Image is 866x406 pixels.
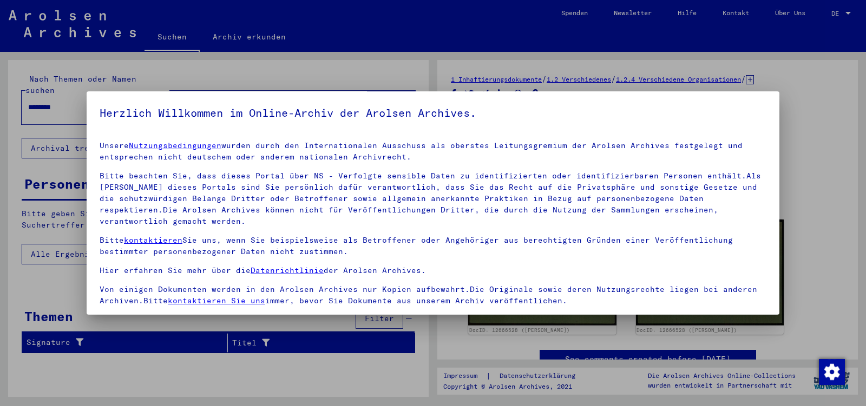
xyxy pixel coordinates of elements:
[100,265,766,276] p: Hier erfahren Sie mehr über die der Arolsen Archives.
[100,284,766,307] p: Von einigen Dokumenten werden in den Arolsen Archives nur Kopien aufbewahrt.Die Originale sowie d...
[251,265,324,275] a: Datenrichtlinie
[818,358,844,384] div: Zustimmung ändern
[100,170,766,227] p: Bitte beachten Sie, dass dieses Portal über NS - Verfolgte sensible Daten zu identifizierten oder...
[100,104,766,122] h5: Herzlich Willkommen im Online-Archiv der Arolsen Archives.
[100,235,766,257] p: Bitte Sie uns, wenn Sie beispielsweise als Betroffener oder Angehöriger aus berechtigten Gründen ...
[819,359,845,385] img: Zustimmung ändern
[129,141,221,150] a: Nutzungsbedingungen
[124,235,182,245] a: kontaktieren
[113,314,766,366] span: Einverständniserklärung: Hiermit erkläre ich mich damit einverstanden, dass ich sensible personen...
[168,296,265,305] a: kontaktieren Sie uns
[100,140,766,163] p: Unsere wurden durch den Internationalen Ausschuss als oberstes Leitungsgremium der Arolsen Archiv...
